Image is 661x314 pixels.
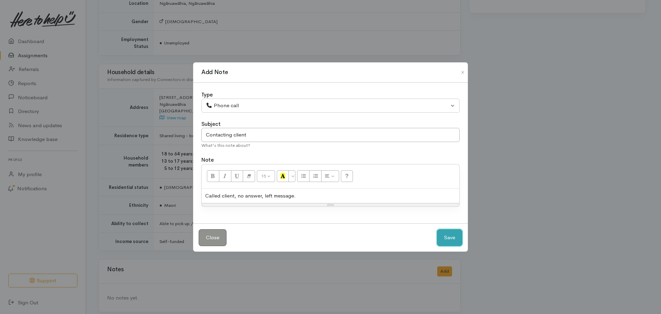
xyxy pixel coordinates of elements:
button: Close [457,68,468,77]
button: Underline (CTRL+U) [231,170,243,182]
div: What's this note about? [201,142,460,149]
div: Phone call [206,102,449,110]
button: Help [341,170,353,182]
span: 15 [261,173,266,179]
button: Unordered list (CTRL+SHIFT+NUM7) [297,170,309,182]
button: More Color [288,170,295,182]
label: Note [201,156,214,164]
button: Italic (CTRL+I) [219,170,231,182]
button: Font Size [257,170,275,182]
label: Type [201,91,213,99]
button: Close [199,229,227,246]
label: Subject [201,120,221,128]
button: Save [437,229,462,246]
div: Resize [202,203,459,206]
button: Bold (CTRL+B) [207,170,219,182]
div: Called client, no answer, left message. [202,189,459,203]
button: Phone call [201,99,460,113]
button: Paragraph [321,170,339,182]
button: Recent Color [277,170,289,182]
h1: Add Note [201,68,228,77]
button: Remove Font Style (CTRL+\) [243,170,255,182]
button: Ordered list (CTRL+SHIFT+NUM8) [309,170,322,182]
